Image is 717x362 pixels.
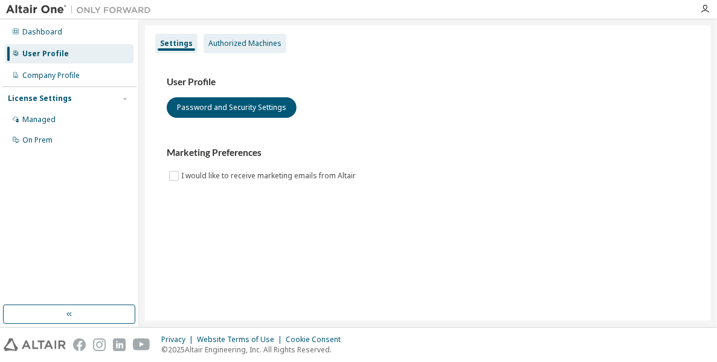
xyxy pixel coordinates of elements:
[93,338,106,351] img: instagram.svg
[133,338,150,351] img: youtube.svg
[22,27,62,37] div: Dashboard
[8,94,72,103] div: License Settings
[197,335,286,344] div: Website Terms of Use
[113,338,126,351] img: linkedin.svg
[161,344,348,355] p: © 2025 Altair Engineering, Inc. All Rights Reserved.
[181,169,358,183] label: I would like to receive marketing emails from Altair
[167,97,297,118] button: Password and Security Settings
[73,338,86,351] img: facebook.svg
[22,71,80,80] div: Company Profile
[208,39,281,48] div: Authorized Machines
[22,49,69,59] div: User Profile
[4,338,66,351] img: altair_logo.svg
[286,335,348,344] div: Cookie Consent
[161,335,197,344] div: Privacy
[6,4,157,16] img: Altair One
[22,115,56,124] div: Managed
[22,135,53,145] div: On Prem
[160,39,193,48] div: Settings
[167,76,689,88] h3: User Profile
[167,147,689,159] h3: Marketing Preferences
